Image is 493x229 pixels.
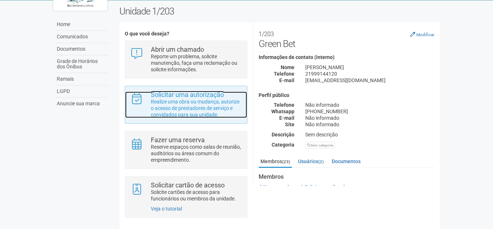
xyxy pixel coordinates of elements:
[300,102,440,108] div: Não informado
[125,31,247,37] h4: O que você deseja?
[259,93,434,98] h4: Perfil público
[151,46,204,53] strong: Abrir um chamado
[151,189,242,202] p: Solicite cartões de acesso para funcionários ou membros da unidade.
[416,32,434,37] small: Modificar
[55,73,109,85] a: Ramais
[300,131,440,138] div: Sem descrição
[131,182,242,202] a: Solicitar cartão de acesso Solicite cartões de acesso para funcionários ou membros da unidade.
[259,30,274,38] small: 1/203
[279,115,294,121] strong: E-mail
[282,159,290,164] small: (23)
[259,184,295,190] a: Novo membro
[259,156,292,168] a: Membros(23)
[151,53,242,73] p: Reporte um problema, solicite manutenção, faça uma reclamação ou solicite informações.
[281,64,294,70] strong: Nome
[300,115,440,121] div: Não informado
[55,18,109,31] a: Home
[274,102,294,108] strong: Telefone
[259,27,434,49] h2: Green Bet
[151,98,242,118] p: Realize uma obra ou mudança, autorize o acesso de prestadores de serviço e convidados para sua un...
[151,144,242,163] p: Reserve espaços como salas de reunião, auditórios ou áreas comum do empreendimento.
[300,71,440,77] div: 21999144120
[300,108,440,115] div: [PHONE_NUMBER]
[272,142,294,148] strong: Categoria
[55,98,109,110] a: Anuncie sua marca
[131,46,242,73] a: Abrir um chamado Reporte um problema, solicite manutenção, faça uma reclamação ou solicite inform...
[300,64,440,71] div: [PERSON_NAME]
[300,121,440,128] div: Não informado
[318,159,324,164] small: (2)
[300,77,440,84] div: [EMAIL_ADDRESS][DOMAIN_NAME]
[55,55,109,73] a: Grade de Horários dos Ônibus
[272,132,294,137] strong: Descrição
[151,136,205,144] strong: Fazer uma reserva
[271,109,294,114] strong: Whatsapp
[300,184,364,190] a: Solicitar cartões de acesso
[131,92,242,118] a: Solicitar uma autorização Realize uma obra ou mudança, autorize o acesso de prestadores de serviç...
[131,137,242,163] a: Fazer uma reserva Reserve espaços como salas de reunião, auditórios ou áreas comum do empreendime...
[279,77,294,83] strong: E-mail
[151,91,224,98] strong: Solicitar uma autorização
[55,43,109,55] a: Documentos
[119,6,440,17] h2: Unidade 1/203
[151,206,182,212] a: Veja o tutorial
[330,156,362,167] a: Documentos
[410,31,434,37] a: Modificar
[285,122,294,127] strong: Site
[274,71,294,77] strong: Telefone
[259,55,434,60] h4: Informações de contato (interno)
[296,156,326,167] a: Usuários(2)
[151,181,225,189] strong: Solicitar cartão de acesso
[55,31,109,43] a: Comunicados
[305,142,335,149] div: Sem categoria
[259,174,434,180] strong: Membros
[55,85,109,98] a: LGPD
